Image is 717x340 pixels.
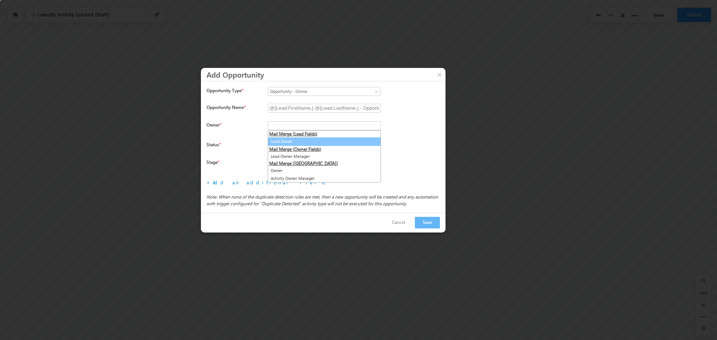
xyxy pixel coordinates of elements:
[268,167,381,175] a: Owner
[207,87,262,94] label: Opportunity Type
[268,153,381,160] a: Lead Owner Manager
[207,104,262,111] label: Opportunity Name
[268,104,381,113] input: Type '@' to mail merge fields
[385,217,413,228] button: Cancel
[207,194,438,206] i: Note: When none of the duplicate detection rules are met, then a new opportunity will be created ...
[212,179,328,185] a: Add an additional field
[268,87,381,96] a: Opportunity - Online
[268,131,381,137] li: Mail Merge (Lead Fields)
[207,159,262,166] label: Stage
[207,68,446,81] h3: Add Opportunity
[415,217,440,228] button: Save
[207,179,328,185] span: +
[207,121,262,128] label: Owner
[268,175,381,183] a: Activity Owner Manager
[268,88,367,95] span: Opportunity - Online
[268,137,381,146] a: Lead Owner
[434,68,446,81] button: ×
[207,141,262,148] label: Status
